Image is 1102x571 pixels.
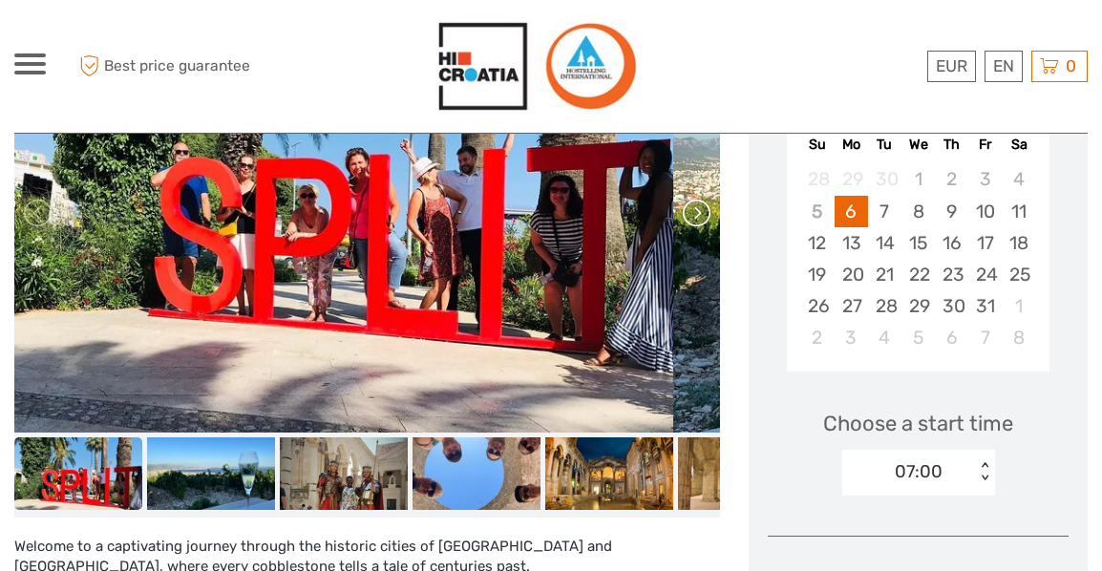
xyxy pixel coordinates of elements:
div: Not available Monday, September 29th, 2025 [835,163,868,195]
div: Sa [1002,132,1035,158]
div: Choose Friday, October 24th, 2025 [968,259,1002,290]
div: Choose Monday, October 13th, 2025 [835,227,868,259]
div: Choose Saturday, November 8th, 2025 [1002,322,1035,353]
div: Tu [868,132,901,158]
div: Choose Thursday, October 23rd, 2025 [935,259,968,290]
div: Choose Saturday, November 1st, 2025 [1002,290,1035,322]
div: < > [976,462,992,482]
div: We [901,132,935,158]
span: Choose a start time [823,409,1013,438]
div: Choose Thursday, October 16th, 2025 [935,227,968,259]
div: Choose Friday, October 17th, 2025 [968,227,1002,259]
div: Not available Friday, October 3rd, 2025 [968,163,1002,195]
div: Choose Sunday, October 19th, 2025 [800,259,834,290]
div: Choose Tuesday, October 28th, 2025 [868,290,901,322]
div: Not available Wednesday, October 1st, 2025 [901,163,935,195]
span: EUR [936,56,967,75]
div: Choose Wednesday, November 5th, 2025 [901,322,935,353]
div: Choose Friday, October 31st, 2025 [968,290,1002,322]
div: Choose Tuesday, October 14th, 2025 [868,227,901,259]
div: Choose Wednesday, October 22nd, 2025 [901,259,935,290]
div: Choose Wednesday, October 8th, 2025 [901,196,935,227]
img: 2f9c578d537a4846a67336108652b74c_slider_thumbnail.jpg [678,437,806,509]
div: Choose Thursday, October 30th, 2025 [935,290,968,322]
img: f5ce5a615b7d49e7a6b917d7cac66a64_slider_thumbnail.jpg [545,437,673,509]
div: Not available Saturday, October 4th, 2025 [1002,163,1035,195]
div: Su [800,132,834,158]
div: Choose Tuesday, October 21st, 2025 [868,259,901,290]
div: Choose Thursday, November 6th, 2025 [935,322,968,353]
img: 7d3807c888aa44a9a41ac6151499bacd_slider_thumbnail.jpg [413,437,540,509]
div: Not available Sunday, October 5th, 2025 [800,196,834,227]
div: Choose Tuesday, November 4th, 2025 [868,322,901,353]
img: 888-5733dce5-818b-4ada-984b-f0919fd9084a_logo_big.jpg [435,19,637,114]
div: Choose Monday, October 27th, 2025 [835,290,868,322]
div: month 2025-10 [793,163,1043,353]
div: Choose Thursday, October 9th, 2025 [935,196,968,227]
div: Fr [968,132,1002,158]
div: Choose Sunday, October 12th, 2025 [800,227,834,259]
div: Choose Saturday, October 25th, 2025 [1002,259,1035,290]
div: Choose Saturday, October 11th, 2025 [1002,196,1035,227]
div: Not available Tuesday, September 30th, 2025 [868,163,901,195]
div: Mo [835,132,868,158]
div: Choose Monday, October 6th, 2025 [835,196,868,227]
img: 3261ae38000b44d1a18de32dae9a4e28_slider_thumbnail.jpg [14,437,142,509]
div: Choose Wednesday, October 15th, 2025 [901,227,935,259]
div: 07:00 [895,459,943,484]
div: Choose Friday, November 7th, 2025 [968,322,1002,353]
span: Best price guarantee [74,51,283,82]
div: Choose Friday, October 10th, 2025 [968,196,1002,227]
img: 236314b1a3224b2e9236b6e7494ab940_slider_thumbnail.jpg [147,437,275,509]
div: Not available Sunday, September 28th, 2025 [800,163,834,195]
div: Not available Thursday, October 2nd, 2025 [935,163,968,195]
div: EN [985,51,1023,82]
div: Choose Saturday, October 18th, 2025 [1002,227,1035,259]
img: 32d6932beea34d9b8479d3d3f49786e1_slider_thumbnail.jpg [280,437,408,509]
div: Choose Monday, November 3rd, 2025 [835,322,868,353]
div: Choose Wednesday, October 29th, 2025 [901,290,935,322]
div: Th [935,132,968,158]
div: Choose Tuesday, October 7th, 2025 [868,196,901,227]
div: Choose Sunday, November 2nd, 2025 [800,322,834,353]
span: 0 [1063,56,1079,75]
div: Choose Sunday, October 26th, 2025 [800,290,834,322]
div: Choose Monday, October 20th, 2025 [835,259,868,290]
